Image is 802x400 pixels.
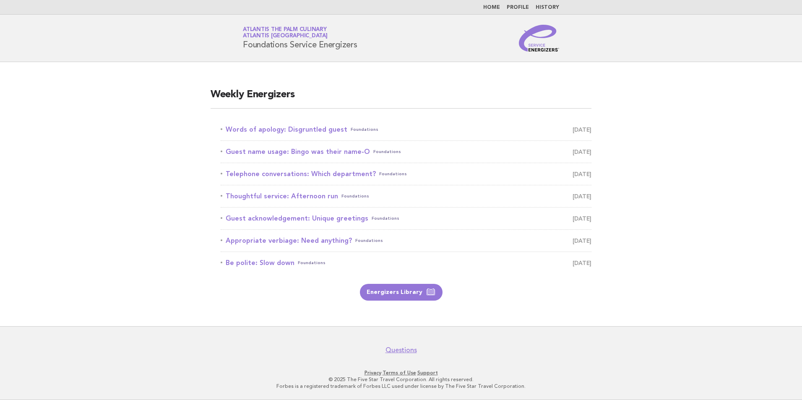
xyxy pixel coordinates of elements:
[298,257,325,269] span: Foundations
[221,168,591,180] a: Telephone conversations: Which department?Foundations [DATE]
[385,346,417,354] a: Questions
[379,168,407,180] span: Foundations
[573,257,591,269] span: [DATE]
[573,168,591,180] span: [DATE]
[221,213,591,224] a: Guest acknowledgement: Unique greetingsFoundations [DATE]
[365,370,381,376] a: Privacy
[372,213,399,224] span: Foundations
[221,257,591,269] a: Be polite: Slow downFoundations [DATE]
[360,284,443,301] a: Energizers Library
[341,190,369,202] span: Foundations
[573,190,591,202] span: [DATE]
[144,369,658,376] p: · ·
[221,235,591,247] a: Appropriate verbiage: Need anything?Foundations [DATE]
[144,376,658,383] p: © 2025 The Five Star Travel Corporation. All rights reserved.
[355,235,383,247] span: Foundations
[483,5,500,10] a: Home
[243,34,328,39] span: Atlantis [GEOGRAPHIC_DATA]
[573,213,591,224] span: [DATE]
[221,190,591,202] a: Thoughtful service: Afternoon runFoundations [DATE]
[417,370,438,376] a: Support
[573,124,591,135] span: [DATE]
[573,235,591,247] span: [DATE]
[351,124,378,135] span: Foundations
[573,146,591,158] span: [DATE]
[507,5,529,10] a: Profile
[221,124,591,135] a: Words of apology: Disgruntled guestFoundations [DATE]
[383,370,416,376] a: Terms of Use
[373,146,401,158] span: Foundations
[221,146,591,158] a: Guest name usage: Bingo was their name-OFoundations [DATE]
[243,27,328,39] a: Atlantis The Palm CulinaryAtlantis [GEOGRAPHIC_DATA]
[144,383,658,390] p: Forbes is a registered trademark of Forbes LLC used under license by The Five Star Travel Corpora...
[243,27,357,49] h1: Foundations Service Energizers
[536,5,559,10] a: History
[519,25,559,52] img: Service Energizers
[211,88,591,109] h2: Weekly Energizers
